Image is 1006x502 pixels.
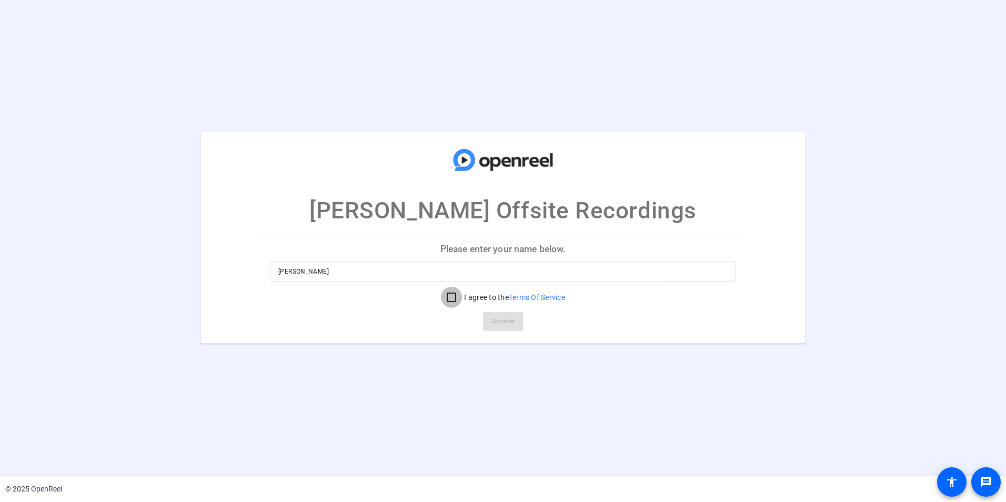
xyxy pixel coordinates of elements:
[945,476,958,488] mat-icon: accessibility
[278,265,728,278] input: Enter your name
[462,292,565,303] label: I agree to the
[509,293,565,302] a: Terms Of Service
[450,143,556,177] img: company-logo
[5,484,62,495] div: © 2025 OpenReel
[309,193,697,228] p: [PERSON_NAME] Offsite Recordings
[980,476,992,488] mat-icon: message
[261,236,745,262] p: Please enter your name below.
